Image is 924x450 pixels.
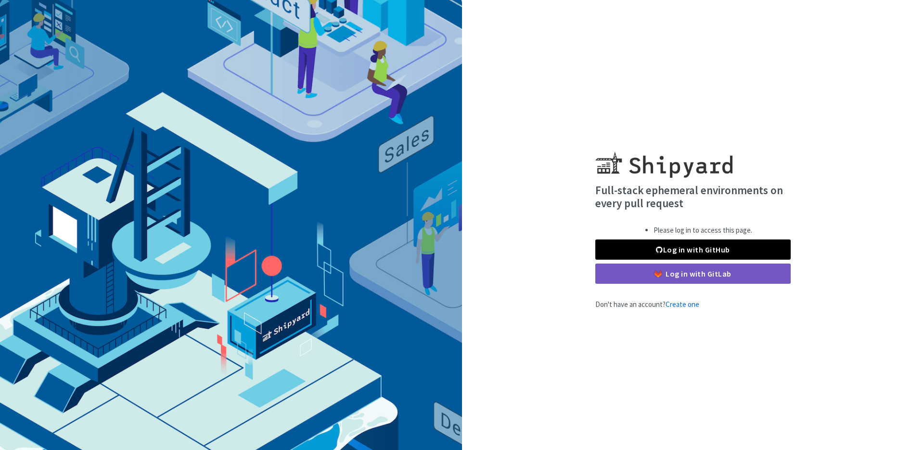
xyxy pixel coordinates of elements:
[654,270,662,278] img: gitlab-color.svg
[595,140,732,178] img: Shipyard logo
[595,264,791,284] a: Log in with GitLab
[595,300,699,309] span: Don't have an account?
[654,225,752,236] li: Please log in to access this page.
[666,300,699,309] a: Create one
[595,184,791,210] h4: Full-stack ephemeral environments on every pull request
[595,239,791,260] a: Log in with GitHub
